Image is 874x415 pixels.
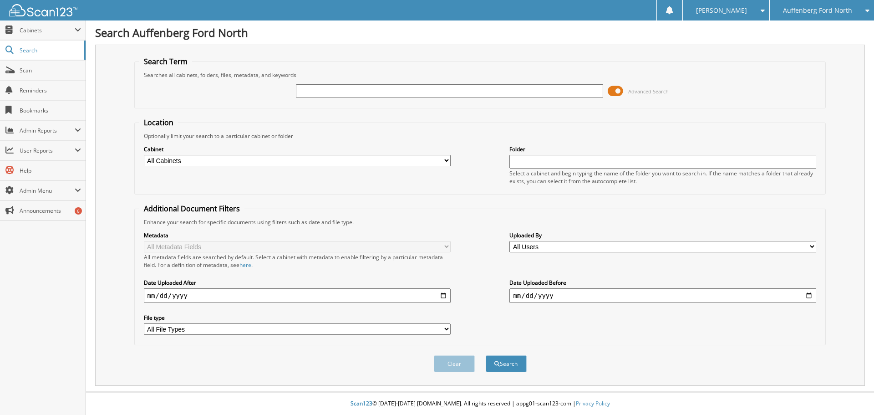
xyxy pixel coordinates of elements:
[144,314,451,322] label: File type
[509,279,816,287] label: Date Uploaded Before
[139,56,192,67] legend: Search Term
[351,400,372,407] span: Scan123
[139,118,178,128] legend: Location
[20,187,75,195] span: Admin Menu
[20,87,81,94] span: Reminders
[628,88,669,95] span: Advanced Search
[139,218,821,226] div: Enhance your search for specific documents using filters such as date and file type.
[20,107,81,114] span: Bookmarks
[144,145,451,153] label: Cabinet
[486,355,527,372] button: Search
[144,279,451,287] label: Date Uploaded After
[20,127,75,134] span: Admin Reports
[696,8,747,13] span: [PERSON_NAME]
[139,204,244,214] legend: Additional Document Filters
[144,253,451,269] div: All metadata fields are searched by default. Select a cabinet with metadata to enable filtering b...
[144,288,451,303] input: start
[509,288,816,303] input: end
[20,147,75,154] span: User Reports
[144,231,451,239] label: Metadata
[239,261,251,269] a: here
[86,393,874,415] div: © [DATE]-[DATE] [DOMAIN_NAME]. All rights reserved | appg01-scan123-com |
[509,169,816,185] div: Select a cabinet and begin typing the name of the folder you want to search in. If the name match...
[20,46,80,54] span: Search
[576,400,610,407] a: Privacy Policy
[139,71,821,79] div: Searches all cabinets, folders, files, metadata, and keywords
[139,132,821,140] div: Optionally limit your search to a particular cabinet or folder
[9,4,77,16] img: scan123-logo-white.svg
[20,207,81,215] span: Announcements
[20,167,81,174] span: Help
[95,25,865,40] h1: Search Auffenberg Ford North
[783,8,852,13] span: Auffenberg Ford North
[509,231,816,239] label: Uploaded By
[20,67,81,74] span: Scan
[20,26,75,34] span: Cabinets
[75,207,82,215] div: 6
[434,355,475,372] button: Clear
[509,145,816,153] label: Folder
